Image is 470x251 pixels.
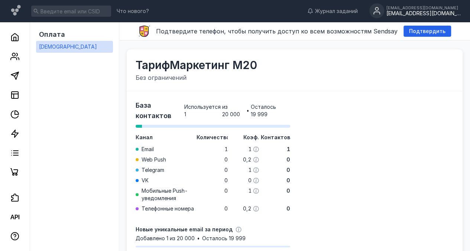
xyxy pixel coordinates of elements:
[224,187,228,195] span: 0
[117,9,149,14] span: Что нового?
[224,146,228,153] span: 1
[286,205,290,212] span: 0
[142,187,197,202] span: Мобильные Push-уведомления
[224,177,228,184] span: 0
[142,146,154,153] span: Email
[261,134,290,140] span: Контактов
[403,26,451,37] button: Подтвердить
[136,73,257,82] span: Без ограничений
[222,103,244,118] span: из 20 000
[136,58,257,72] span: Тариф Маркетинг M20
[286,156,290,163] span: 0
[248,146,252,153] span: 1
[197,134,230,140] span: Количество
[409,28,445,35] span: Подтвердить
[202,235,246,242] span: Осталось 19 999
[250,103,290,118] span: Осталось 19 999
[248,166,252,174] span: 1
[286,187,290,195] span: 0
[197,236,200,241] span: •
[224,166,228,174] span: 0
[142,177,149,184] span: VK
[315,7,358,15] span: Журнал заданий
[243,134,259,140] span: Коэф.
[39,30,65,38] span: Оплата
[286,166,290,174] span: 0
[156,27,398,35] span: Подтвердите телефон, чтобы получить доступ ко всем возможностям Sendsay
[36,41,113,53] a: [DEMOGRAPHIC_DATA]
[142,156,166,163] span: Web Push
[248,187,252,195] span: 1
[136,235,195,242] span: Добавлено 1 из 20 000
[386,10,461,17] div: [EMAIL_ADDRESS][DOMAIN_NAME]
[243,205,252,212] span: 0,2
[184,103,221,118] span: Используется 1
[113,9,153,14] a: Что нового?
[243,156,252,163] span: 0,2
[246,108,249,113] span: •
[31,6,111,17] input: Введите email или CSID
[286,177,290,184] span: 0
[224,156,228,163] span: 0
[386,6,461,10] div: [EMAIL_ADDRESS][DOMAIN_NAME]
[142,205,194,212] span: Телефонные номера
[136,226,233,233] span: Новые уникальные email за период
[142,166,164,174] span: Telegram
[136,134,153,140] span: Канал
[287,146,290,153] span: 1
[248,177,252,184] span: 0
[136,101,171,120] span: База контактов
[304,7,362,15] a: Журнал заданий
[39,43,97,50] span: [DEMOGRAPHIC_DATA]
[224,205,228,212] span: 0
